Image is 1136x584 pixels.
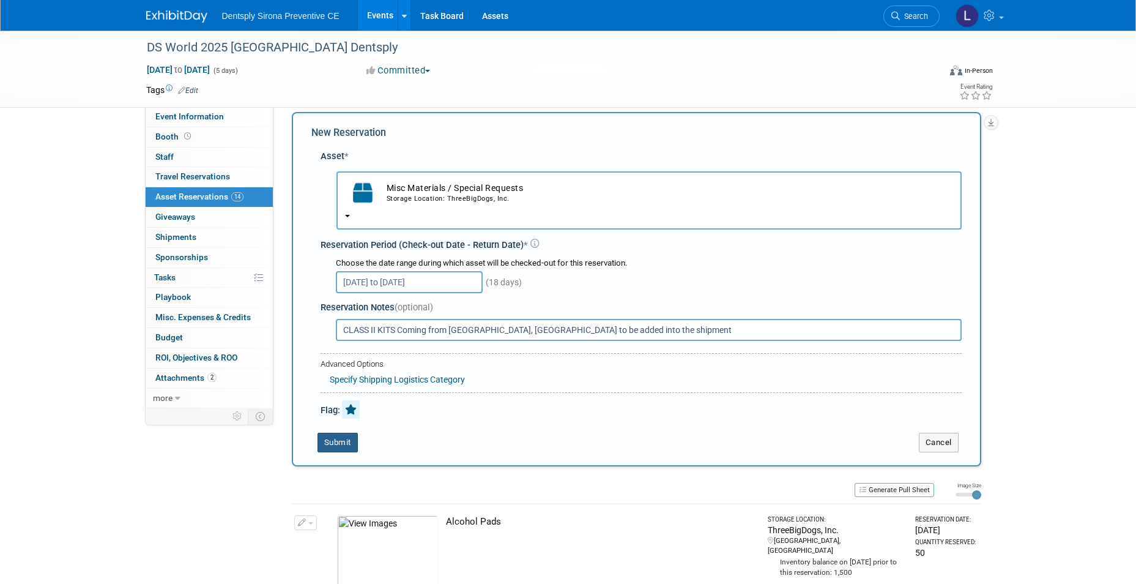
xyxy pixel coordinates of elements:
div: Quantity Reserved: [915,538,976,547]
span: Dentsply Sirona Preventive CE [222,11,340,21]
div: [GEOGRAPHIC_DATA], [GEOGRAPHIC_DATA] [768,536,905,556]
button: Submit [317,433,358,452]
span: Shipments [155,232,196,242]
div: ThreeBigDogs, Inc. [768,524,905,536]
div: Choose the date range during which asset will be checked-out for this reservation. [336,258,962,269]
span: to [173,65,184,75]
div: Advanced Options [321,359,962,370]
a: Giveaways [146,208,273,227]
span: Sponsorships [155,252,208,262]
span: Booth [155,132,193,141]
button: Committed [362,64,435,77]
span: Budget [155,332,183,342]
span: Misc. Expenses & Credits [155,312,251,322]
span: [DATE] [DATE] [146,64,210,75]
span: (18 days) [484,277,522,287]
span: Event Information [155,111,224,121]
div: Inventory balance on [DATE] prior to this reservation: 1,500 [768,556,905,578]
a: Asset Reservations14 [146,187,273,207]
div: Asset [321,150,962,163]
span: Flag: [321,405,340,416]
td: Tags [146,84,198,96]
div: Storage Location: ThreeBigDogs, Inc. [387,194,953,204]
div: 50 [915,547,976,559]
a: Event Information [146,107,273,127]
a: Shipments [146,228,273,247]
a: ROI, Objectives & ROO [146,348,273,368]
div: Alcohol Pads [446,515,757,528]
div: Event Rating [959,84,992,90]
td: Misc Materials / Special Requests [381,179,953,206]
span: Attachments [155,373,217,383]
input: Check-out Date - Return Date [336,271,483,293]
img: Lindsey Stutz [956,4,979,28]
a: Edit [178,86,198,95]
div: Reservation Period (Check-out Date - Return Date) [321,239,962,252]
a: Budget [146,328,273,348]
span: 14 [231,192,243,201]
div: Event Format [867,64,993,82]
div: DS World 2025 [GEOGRAPHIC_DATA] Dentsply [143,37,921,59]
a: Playbook [146,288,273,307]
div: Reservation Date: [915,515,976,524]
img: Format-Inperson.png [950,66,962,75]
div: Storage Location: [768,515,905,524]
span: (5 days) [212,67,238,75]
span: (optional) [395,302,433,313]
span: Giveaways [155,212,195,222]
a: more [146,389,273,408]
span: Playbook [155,292,191,302]
a: Search [883,6,940,27]
a: Misc. Expenses & Credits [146,308,273,328]
span: New Reservation [311,127,386,138]
a: Attachments2 [146,369,273,388]
div: Image Size [956,482,981,489]
span: Tasks [154,272,176,282]
span: Booth not reserved yet [182,132,193,141]
img: ExhibitDay [146,10,207,23]
span: ROI, Objectives & ROO [155,353,237,362]
a: Staff [146,148,273,167]
div: [DATE] [915,524,976,536]
span: Search [900,12,928,21]
div: Reservation Notes [321,301,962,314]
span: 2 [207,373,217,382]
a: Specify Shipping Logistics Category [330,375,465,384]
td: Personalize Event Tab Strip [227,408,248,424]
button: Generate Pull Sheet [855,483,934,497]
td: Toggle Event Tabs [248,408,273,424]
a: Travel Reservations [146,167,273,187]
a: Booth [146,127,273,147]
span: Staff [155,152,174,162]
span: Asset Reservations [155,192,243,201]
a: Tasks [146,268,273,288]
span: more [153,393,173,403]
span: Travel Reservations [155,171,230,181]
button: Misc Materials / Special RequestsStorage Location: ThreeBigDogs, Inc. [336,171,962,230]
a: Sponsorships [146,248,273,268]
button: Cancel [919,433,959,452]
div: In-Person [964,66,993,75]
